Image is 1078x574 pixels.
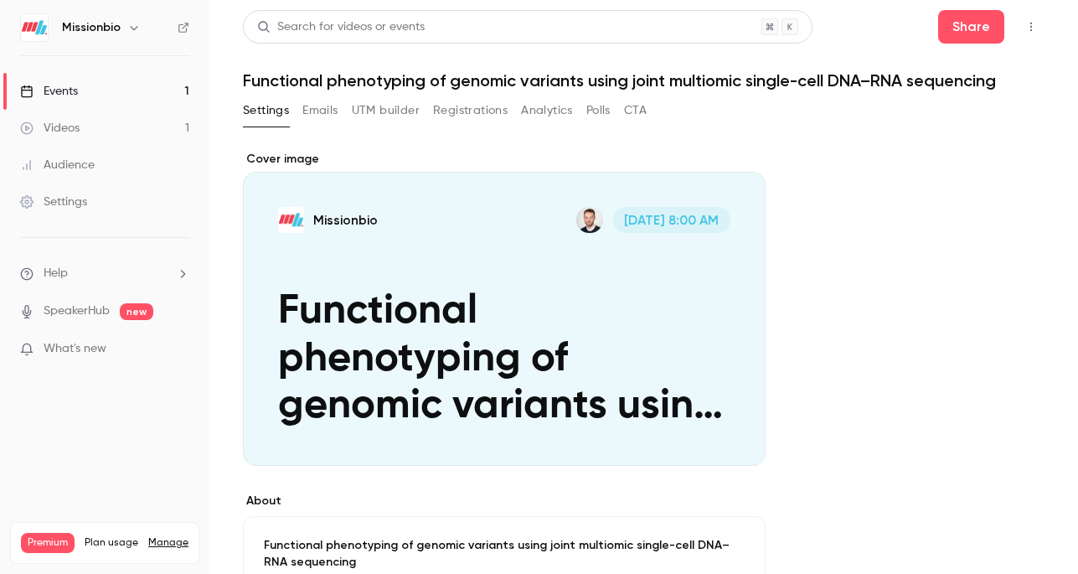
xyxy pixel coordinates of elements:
[938,10,1004,44] button: Share
[20,157,95,173] div: Audience
[148,536,188,550] a: Manage
[20,265,189,282] li: help-dropdown-opener
[243,493,766,509] label: About
[85,536,138,550] span: Plan usage
[243,97,289,124] button: Settings
[302,97,338,124] button: Emails
[44,303,110,320] a: SpeakerHub
[521,97,573,124] button: Analytics
[624,97,647,124] button: CTA
[243,151,766,466] section: Cover image
[44,340,106,358] span: What's new
[120,303,153,320] span: new
[169,342,189,357] iframe: Noticeable Trigger
[20,120,80,137] div: Videos
[257,18,425,36] div: Search for videos or events
[433,97,508,124] button: Registrations
[21,14,48,41] img: Missionbio
[243,151,766,168] label: Cover image
[243,70,1044,90] h1: Functional phenotyping of genomic variants using joint multiomic single-cell DNA–RNA sequencing
[62,19,121,36] h6: Missionbio
[20,194,87,210] div: Settings
[20,83,78,100] div: Events
[21,533,75,553] span: Premium
[586,97,611,124] button: Polls
[352,97,420,124] button: UTM builder
[264,537,745,571] p: Functional phenotyping of genomic variants using joint multiomic single-cell DNA–RNA sequencing
[44,265,68,282] span: Help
